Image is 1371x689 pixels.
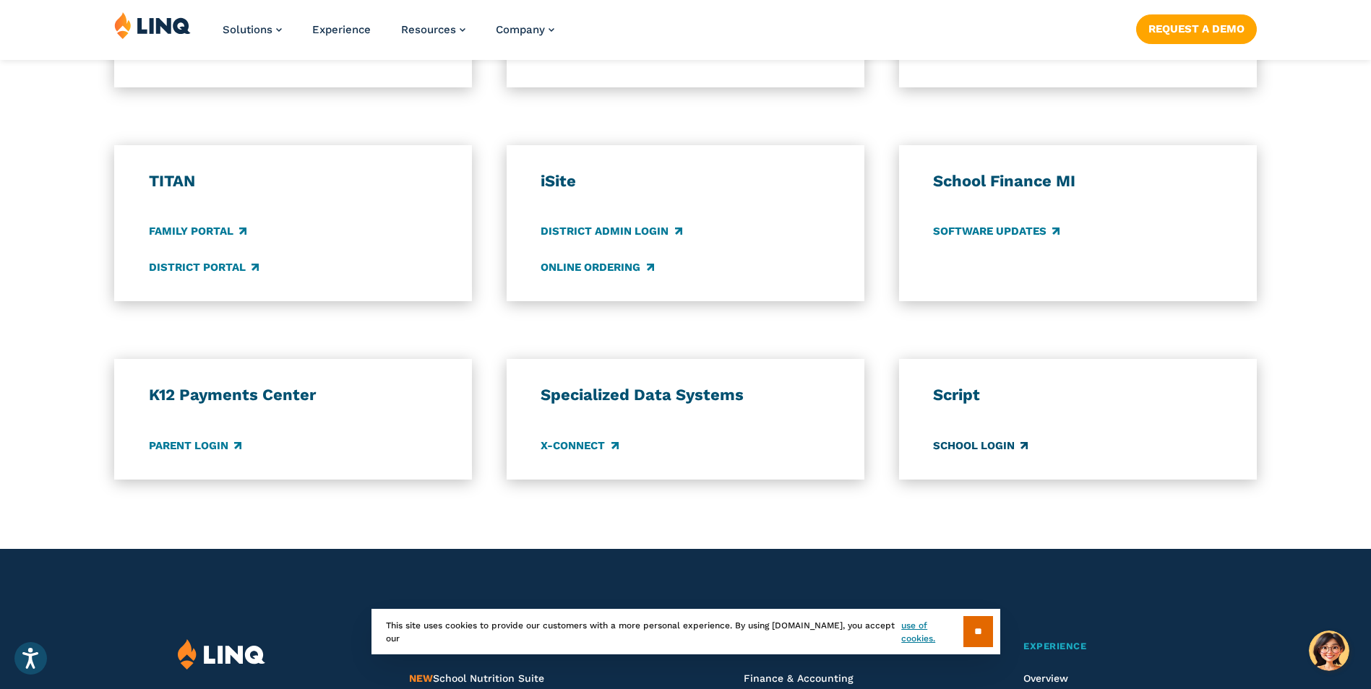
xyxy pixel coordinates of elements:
[933,438,1028,454] a: School Login
[496,23,545,36] span: Company
[223,12,554,59] nav: Primary Navigation
[541,385,830,405] h3: Specialized Data Systems
[1136,14,1257,43] a: Request a Demo
[744,672,854,684] a: Finance & Accounting
[149,438,241,454] a: Parent Login
[409,672,544,684] span: School Nutrition Suite
[541,438,618,454] a: X-Connect
[149,385,438,405] h3: K12 Payments Center
[901,619,963,645] a: use of cookies.
[933,385,1222,405] h3: Script
[223,23,282,36] a: Solutions
[933,224,1060,240] a: Software Updates
[1023,672,1068,684] a: Overview
[223,23,272,36] span: Solutions
[371,609,1000,654] div: This site uses cookies to provide our customers with a more personal experience. By using [DOMAIN...
[401,23,465,36] a: Resources
[401,23,456,36] span: Resources
[541,259,653,275] a: Online Ordering
[149,259,259,275] a: District Portal
[541,171,830,191] h3: iSite
[149,224,246,240] a: Family Portal
[1136,12,1257,43] nav: Button Navigation
[1309,630,1349,671] button: Hello, have a question? Let’s chat.
[933,171,1222,191] h3: School Finance MI
[312,23,371,36] a: Experience
[541,224,682,240] a: District Admin Login
[409,672,433,684] span: NEW
[496,23,554,36] a: Company
[409,672,544,684] a: NEWSchool Nutrition Suite
[114,12,191,39] img: LINQ | K‑12 Software
[149,171,438,191] h3: TITAN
